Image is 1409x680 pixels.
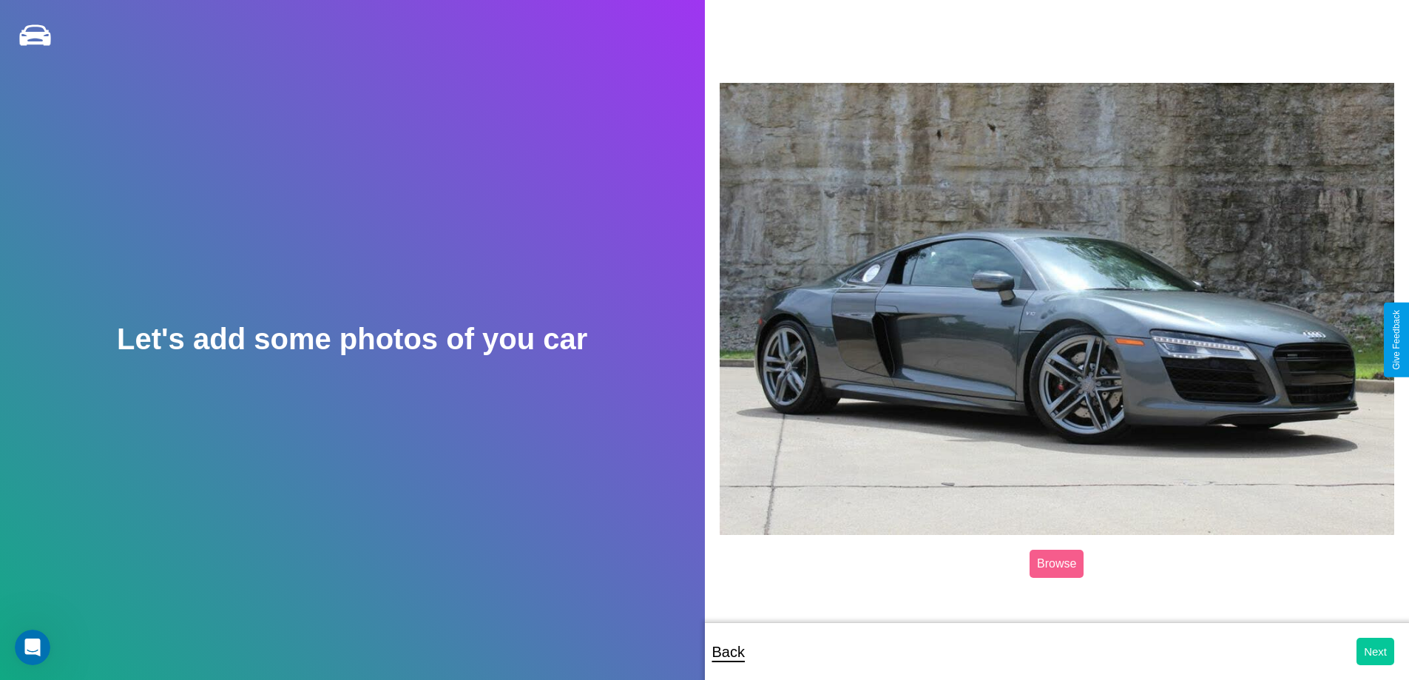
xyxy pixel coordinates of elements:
iframe: Intercom live chat [15,630,50,665]
img: posted [720,83,1395,536]
label: Browse [1030,550,1084,578]
div: Give Feedback [1391,310,1402,370]
button: Next [1356,638,1394,665]
h2: Let's add some photos of you car [117,323,587,356]
p: Back [712,639,745,665]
